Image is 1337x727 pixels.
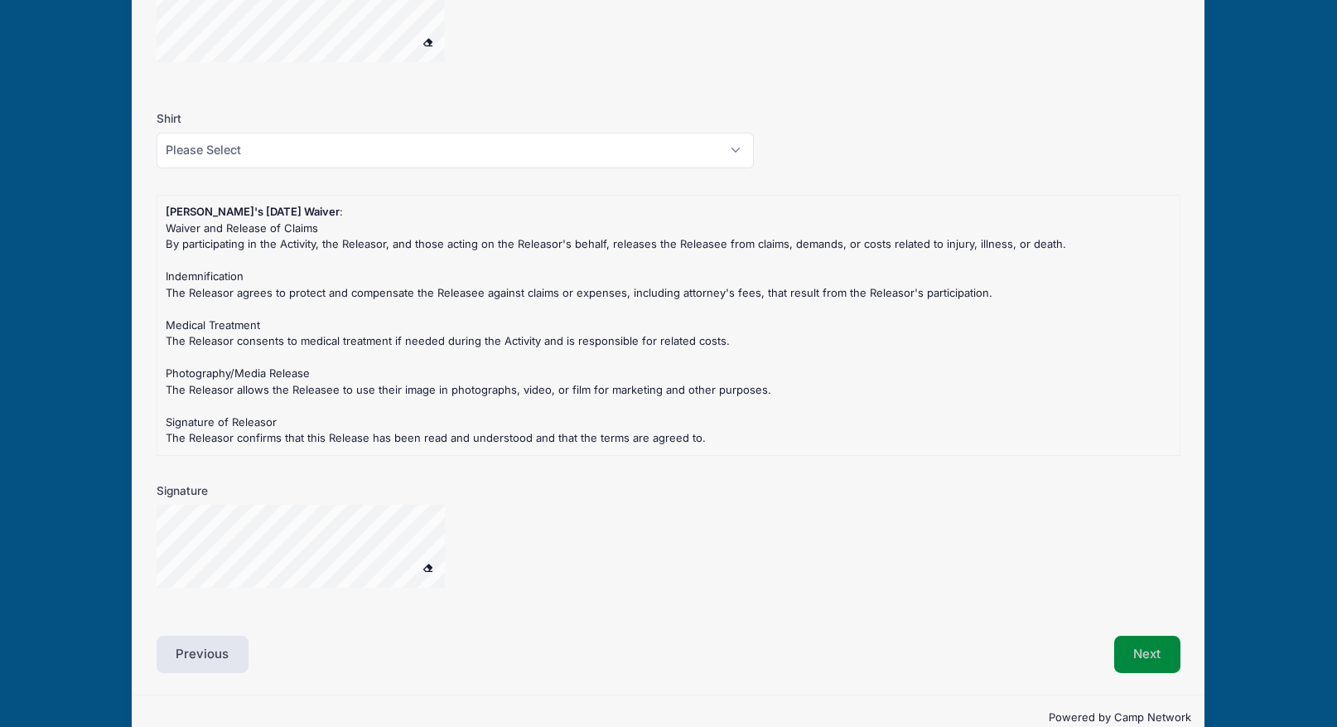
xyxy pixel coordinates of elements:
label: Signature [157,482,498,499]
button: Previous [157,636,249,674]
div: Waiver and Release of Claims By participating in the Activity, the Releasor, and those acting on ... [166,221,1172,447]
label: Shirt [157,110,498,127]
strong: [PERSON_NAME]'s [DATE] Waiver [166,205,340,218]
button: Next [1114,636,1181,674]
p: Powered by Camp Network [146,710,1192,726]
div: : [166,204,1172,447]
